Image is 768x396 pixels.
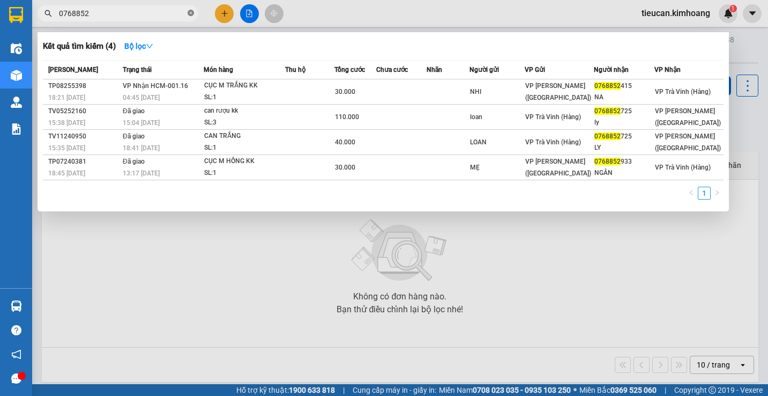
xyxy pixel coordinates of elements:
span: VP Nhận HCM-001.16 [123,82,188,90]
span: 15:35 [DATE] [48,144,85,152]
span: 18:41 [DATE] [123,144,160,152]
span: 18:45 [DATE] [48,170,85,177]
div: SL: 1 [204,92,285,104]
img: warehouse-icon [11,70,22,81]
span: close-circle [188,9,194,19]
span: 110.000 [335,113,359,121]
input: Tìm tên, số ĐT hoặc mã đơn [59,8,185,19]
li: 1 [698,187,711,200]
span: VP Trà Vinh (Hàng) [525,113,581,121]
img: warehouse-icon [11,43,22,54]
div: CAN TRẮNG [204,130,285,142]
span: VP Trà Vinh (Hàng) [655,164,711,171]
div: 415 [594,80,654,92]
div: 725 [594,106,654,117]
span: VP [PERSON_NAME] ([GEOGRAPHIC_DATA]) [525,158,591,177]
span: 0768852 [594,82,621,90]
span: search [44,10,52,17]
div: MẸ [470,162,524,173]
span: 40.000 [335,138,355,146]
img: warehouse-icon [11,300,22,312]
div: TP08255398 [48,80,120,92]
span: [PERSON_NAME] [48,66,98,74]
button: left [685,187,698,200]
span: left [688,189,695,196]
div: CỤC M HỒNG KK [204,156,285,167]
span: Tổng cước [334,66,365,74]
div: TV05252160 [48,106,120,117]
div: 725 [594,131,654,142]
span: VP Trà Vinh (Hàng) [655,88,711,96]
span: VP Trà Vinh (Hàng) [525,138,581,146]
img: solution-icon [11,123,22,135]
span: 04:45 [DATE] [123,94,160,101]
span: VP Gửi [525,66,545,74]
div: can rượu kk [204,105,285,117]
button: Bộ lọcdown [116,38,162,55]
span: Trạng thái [123,66,152,74]
strong: Bộ lọc [124,42,153,50]
span: 13:17 [DATE] [123,170,160,177]
span: down [146,42,153,50]
div: LOAN [470,137,524,148]
img: warehouse-icon [11,97,22,108]
span: 0768852 [594,133,621,140]
span: Chưa cước [376,66,408,74]
span: Người gửi [469,66,499,74]
span: 18:21 [DATE] [48,94,85,101]
span: notification [11,349,21,360]
div: SL: 3 [204,117,285,129]
span: Món hàng [204,66,233,74]
span: question-circle [11,325,21,335]
span: VP [PERSON_NAME] ([GEOGRAPHIC_DATA]) [655,107,721,127]
span: Đã giao [123,107,145,115]
div: SL: 1 [204,142,285,154]
h3: Kết quả tìm kiếm ( 4 ) [43,41,116,52]
span: message [11,373,21,384]
div: NHI [470,86,524,98]
span: 15:04 [DATE] [123,119,160,127]
div: LY [594,142,654,153]
div: TV11240950 [48,131,120,142]
span: 0768852 [594,107,621,115]
span: Người nhận [594,66,629,74]
span: 30.000 [335,88,355,96]
span: Thu hộ [285,66,305,74]
div: TP07240381 [48,156,120,167]
span: 0768852 [594,158,621,165]
div: NGÂN [594,167,654,179]
span: close-circle [188,10,194,16]
div: loan [470,112,524,123]
span: 15:38 [DATE] [48,119,85,127]
div: SL: 1 [204,167,285,179]
div: ly [594,117,654,128]
span: 30.000 [335,164,355,171]
div: 933 [594,156,654,167]
span: VP [PERSON_NAME] ([GEOGRAPHIC_DATA]) [655,133,721,152]
li: Next Page [711,187,724,200]
span: Đã giao [123,133,145,140]
div: NA [594,92,654,103]
button: right [711,187,724,200]
div: CỤC M TRẮNG KK [204,80,285,92]
span: Nhãn [427,66,442,74]
span: VP Nhận [654,66,681,74]
span: VP [PERSON_NAME] ([GEOGRAPHIC_DATA]) [525,82,591,101]
span: right [714,189,720,196]
img: logo-vxr [9,7,23,23]
a: 1 [698,187,710,199]
span: Đã giao [123,158,145,165]
li: Previous Page [685,187,698,200]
